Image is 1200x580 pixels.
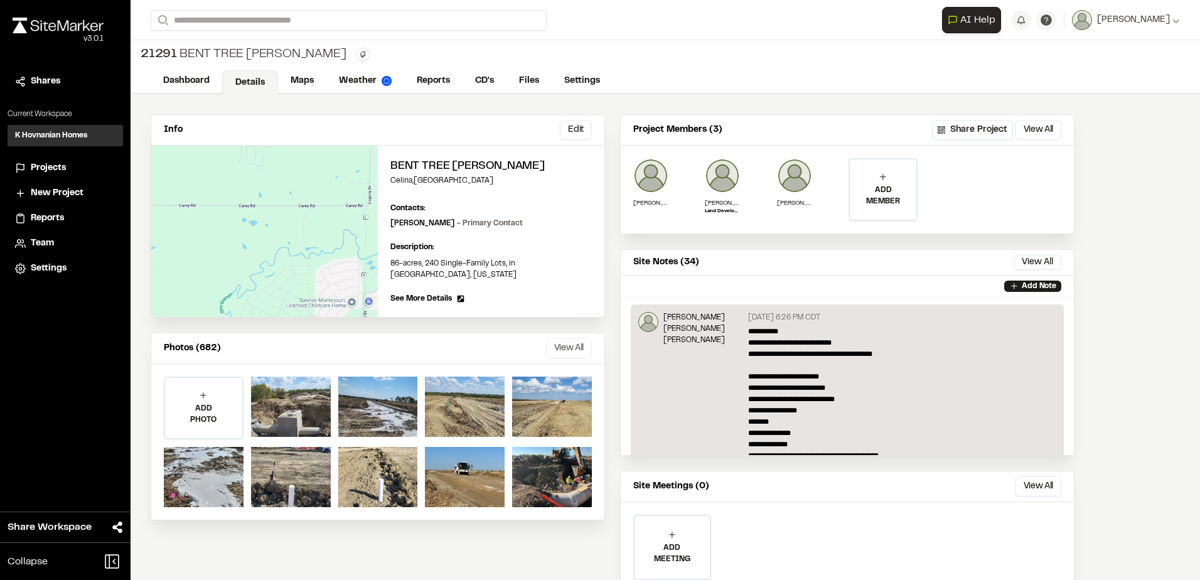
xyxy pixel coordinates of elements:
a: Details [222,70,278,94]
p: [PERSON_NAME] [PERSON_NAME] [PERSON_NAME] [777,198,812,208]
button: View All [1015,476,1061,497]
span: 21291 [141,45,177,64]
p: Contacts: [390,203,426,214]
img: Miguel Angel Soto Montes [638,312,658,332]
p: Celina , [GEOGRAPHIC_DATA] [390,175,592,186]
p: [DATE] 6:26 PM CDT [748,312,820,323]
p: Site Notes (34) [633,255,699,269]
span: Share Workspace [8,520,92,535]
a: Settings [15,262,115,276]
div: Open AI Assistant [942,7,1006,33]
a: CD's [463,69,506,93]
a: Maps [278,69,326,93]
a: Settings [552,69,613,93]
div: Bent Tree [PERSON_NAME] [141,45,346,64]
span: Reports [31,212,64,225]
p: Project Members (3) [633,123,722,137]
button: View All [1014,255,1061,270]
p: [PERSON_NAME] [390,218,523,229]
p: Site Meetings (0) [633,480,709,493]
a: Files [506,69,552,93]
p: [PERSON_NAME] [PERSON_NAME] [PERSON_NAME] [663,312,743,346]
span: Shares [31,75,60,89]
p: Info [164,123,183,137]
span: Settings [31,262,67,276]
p: ADD MEETING [635,542,710,565]
h3: K Hovnanian Homes [15,130,87,141]
p: Add Note [1022,281,1056,292]
h2: Bent Tree [PERSON_NAME] [390,158,592,175]
p: 86-acres, 240 Single-Family Lots, in [GEOGRAPHIC_DATA], [US_STATE] [390,258,592,281]
p: Description: [390,242,592,253]
button: Search [151,10,173,31]
a: Team [15,237,115,250]
a: New Project [15,186,115,200]
button: [PERSON_NAME] [1072,10,1180,30]
p: ADD PHOTO [165,403,242,426]
div: Oh geez...please don't... [13,33,104,45]
img: fernando ceballos [633,158,668,193]
button: Edit Tags [356,48,370,62]
a: Reports [404,69,463,93]
a: Projects [15,161,115,175]
span: Team [31,237,54,250]
a: Dashboard [151,69,222,93]
span: AI Help [960,13,995,28]
p: Current Workspace [8,109,123,120]
button: Edit [560,120,592,140]
p: [PERSON_NAME] [633,198,668,208]
span: Projects [31,161,66,175]
span: See More Details [390,293,452,304]
span: - Primary Contact [457,220,523,227]
span: New Project [31,186,83,200]
button: View All [546,338,592,358]
button: Share Project [932,120,1013,140]
p: [PERSON_NAME] [705,198,740,208]
button: Open AI Assistant [942,7,1001,33]
img: Miguel Angel Soto Montes [777,158,812,193]
img: precipai.png [382,76,392,86]
span: Collapse [8,554,48,569]
p: Photos (682) [164,341,221,355]
button: View All [1015,120,1061,140]
p: Land Development Manager [705,208,740,215]
p: ADD MEMBER [850,185,916,207]
a: Weather [326,69,404,93]
img: User [1072,10,1092,30]
span: [PERSON_NAME] [1097,13,1170,27]
img: Will Lamb [705,158,740,193]
a: Reports [15,212,115,225]
img: rebrand.png [13,18,104,33]
a: Shares [15,75,115,89]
